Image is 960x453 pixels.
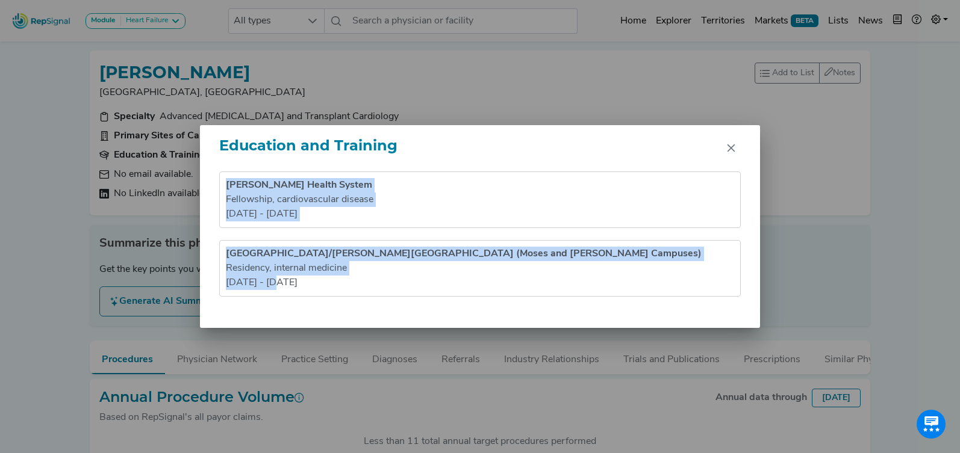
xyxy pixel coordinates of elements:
div: Residency [226,261,734,276]
div: [DATE] - [DATE] [226,276,734,290]
div: [DATE] - [DATE] [226,207,734,221]
span: , internal medicine [269,263,347,273]
span: , cardiovascular disease [272,195,373,205]
button: Close [722,138,741,158]
h2: Education and Training [219,137,397,155]
div: Fellowship [226,193,734,207]
div: [PERSON_NAME] Health System [226,178,734,193]
div: [GEOGRAPHIC_DATA]/[PERSON_NAME][GEOGRAPHIC_DATA] (Moses and [PERSON_NAME] Campuses) [226,247,734,261]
